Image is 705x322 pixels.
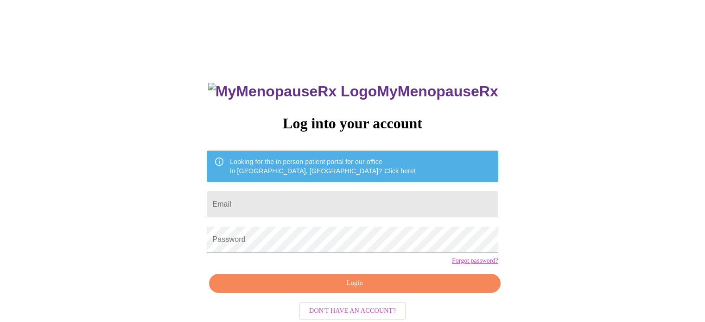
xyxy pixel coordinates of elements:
h3: MyMenopauseRx [208,83,498,100]
div: Looking for the in person patient portal for our office in [GEOGRAPHIC_DATA], [GEOGRAPHIC_DATA]? [230,153,416,179]
a: Click here! [384,167,416,175]
button: Login [209,274,500,293]
span: Login [220,278,489,289]
img: MyMenopauseRx Logo [208,83,377,100]
button: Don't have an account? [299,302,406,320]
span: Don't have an account? [309,305,396,317]
h3: Log into your account [207,115,498,132]
a: Don't have an account? [297,306,408,314]
a: Forgot password? [452,257,498,265]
